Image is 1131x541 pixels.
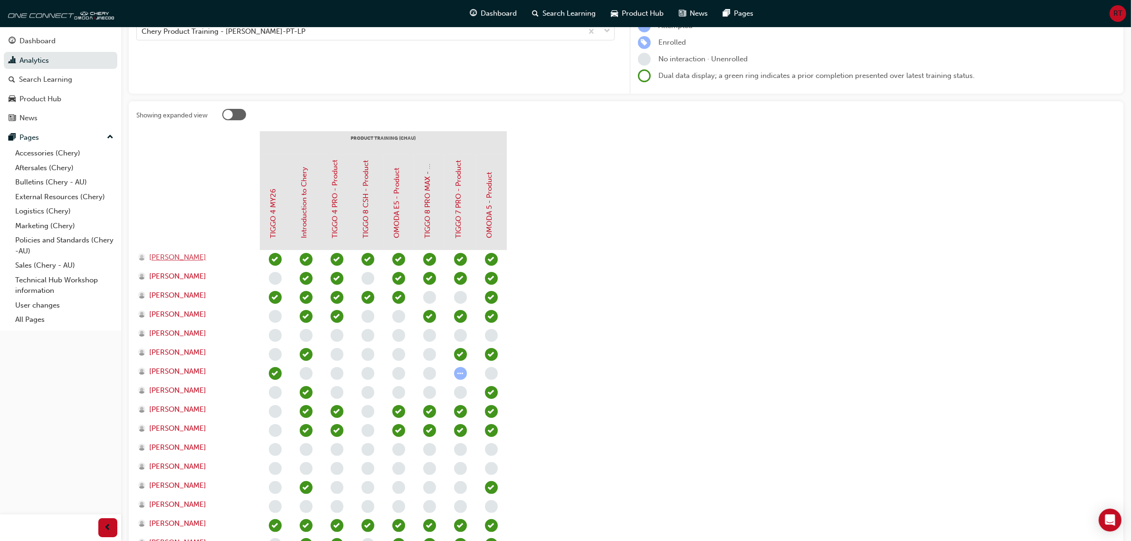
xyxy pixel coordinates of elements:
span: learningRecordVerb_NONE-icon [454,481,467,494]
span: learningRecordVerb_PASS-icon [485,253,498,266]
span: learningRecordVerb_PASS-icon [454,253,467,266]
a: pages-iconPages [716,4,761,23]
span: learningRecordVerb_PASS-icon [269,367,282,380]
span: learningRecordVerb_NONE-icon [392,500,405,513]
span: learningRecordVerb_NONE-icon [361,481,374,494]
span: learningRecordVerb_NONE-icon [331,481,343,494]
span: learningRecordVerb_PASS-icon [331,519,343,532]
span: search-icon [9,76,15,84]
span: Enrolled [658,38,686,47]
span: learningRecordVerb_PASS-icon [361,519,374,532]
a: [PERSON_NAME] [138,442,251,453]
span: learningRecordVerb_NONE-icon [423,291,436,304]
span: learningRecordVerb_COMPLETE-icon [300,519,313,532]
span: learningRecordVerb_PASS-icon [392,272,405,285]
span: [PERSON_NAME] [149,518,206,529]
span: learningRecordVerb_PASS-icon [485,481,498,494]
span: learningRecordVerb_NONE-icon [454,443,467,456]
span: learningRecordVerb_COMPLETE-icon [300,424,313,437]
a: [PERSON_NAME] [138,423,251,434]
a: OMODA 5 - Product [485,173,494,239]
span: learningRecordVerb_PASS-icon [361,291,374,304]
span: learningRecordVerb_NONE-icon [269,272,282,285]
span: [PERSON_NAME] [149,366,206,377]
img: oneconnect [5,4,114,23]
span: learningRecordVerb_NONE-icon [269,481,282,494]
span: guage-icon [9,37,16,46]
span: [PERSON_NAME] [149,404,206,415]
span: learningRecordVerb_NONE-icon [423,481,436,494]
span: learningRecordVerb_NONE-icon [269,329,282,342]
a: User changes [11,298,117,313]
a: [PERSON_NAME] [138,518,251,529]
span: pages-icon [723,8,731,19]
a: [PERSON_NAME] [138,290,251,301]
span: learningRecordVerb_NONE-icon [485,367,498,380]
a: TIGGO 8 CSH - Product [362,161,371,239]
div: Product Hub [19,94,61,105]
span: up-icon [107,131,114,144]
div: Dashboard [19,36,56,47]
span: Product Hub [622,8,664,19]
button: RT [1110,5,1126,22]
span: [PERSON_NAME] [149,328,206,339]
span: [PERSON_NAME] [149,461,206,472]
span: learningRecordVerb_NONE-icon [392,481,405,494]
span: learningRecordVerb_COMPLETE-icon [300,253,313,266]
span: learningRecordVerb_NONE-icon [454,500,467,513]
span: learningRecordVerb_NONE-icon [361,367,374,380]
span: learningRecordVerb_PASS-icon [423,272,436,285]
span: learningRecordVerb_NONE-icon [300,500,313,513]
span: learningRecordVerb_NONE-icon [485,443,498,456]
span: [PERSON_NAME] [149,423,206,434]
span: learningRecordVerb_NONE-icon [269,310,282,323]
a: [PERSON_NAME] [138,480,251,491]
span: learningRecordVerb_PASS-icon [454,519,467,532]
span: learningRecordVerb_NONE-icon [361,405,374,418]
span: learningRecordVerb_NONE-icon [331,386,343,399]
a: [PERSON_NAME] [138,309,251,320]
span: learningRecordVerb_NONE-icon [361,424,374,437]
a: [PERSON_NAME] [138,385,251,396]
div: Chery Product Training - [PERSON_NAME]-PT-LP [142,26,305,37]
a: News [4,109,117,127]
span: learningRecordVerb_PASS-icon [485,291,498,304]
a: [PERSON_NAME] [138,404,251,415]
span: learningRecordVerb_NONE-icon [392,348,405,361]
span: [PERSON_NAME] [149,480,206,491]
a: Logistics (Chery) [11,204,117,219]
span: learningRecordVerb_PASS-icon [454,405,467,418]
a: TIGGO 4 MY26 [269,189,278,239]
span: learningRecordVerb_COMPLETE-icon [300,348,313,361]
a: TIGGO 4 PRO - Product [331,160,340,239]
span: learningRecordVerb_PASS-icon [485,310,498,323]
a: All Pages [11,312,117,327]
span: learningRecordVerb_PASS-icon [331,310,343,323]
span: learningRecordVerb_ATTEMPT-icon [454,367,467,380]
span: learningRecordVerb_NONE-icon [361,272,374,285]
a: [PERSON_NAME] [138,347,251,358]
span: learningRecordVerb_NONE-icon [300,443,313,456]
span: learningRecordVerb_NONE-icon [423,500,436,513]
span: learningRecordVerb_PASS-icon [485,272,498,285]
span: learningRecordVerb_NONE-icon [331,462,343,475]
span: learningRecordVerb_NONE-icon [361,500,374,513]
span: learningRecordVerb_NONE-icon [454,462,467,475]
a: [PERSON_NAME] [138,271,251,282]
div: PRODUCT TRAINING (CHAU) [260,131,507,155]
span: learningRecordVerb_PASS-icon [485,386,498,399]
span: Search Learning [543,8,596,19]
span: search-icon [532,8,539,19]
span: learningRecordVerb_PASS-icon [485,519,498,532]
button: DashboardAnalyticsSearch LearningProduct HubNews [4,30,117,129]
span: learningRecordVerb_PASS-icon [331,253,343,266]
span: News [690,8,708,19]
span: learningRecordVerb_NONE-icon [269,405,282,418]
span: learningRecordVerb_NONE-icon [361,443,374,456]
a: [PERSON_NAME] [138,366,251,377]
span: learningRecordVerb_NONE-icon [454,386,467,399]
span: learningRecordVerb_PASS-icon [485,405,498,418]
span: learningRecordVerb_PASS-icon [423,405,436,418]
a: Technical Hub Workshop information [11,273,117,298]
span: learningRecordVerb_NONE-icon [423,348,436,361]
